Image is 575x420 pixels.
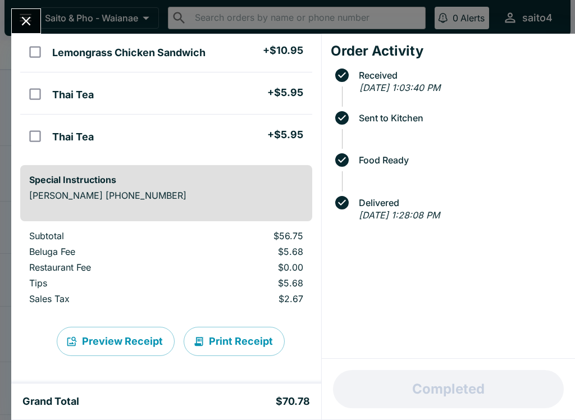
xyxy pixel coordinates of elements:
p: Beluga Fee [29,246,176,257]
button: Close [12,9,40,33]
p: Subtotal [29,230,176,241]
em: [DATE] 1:28:08 PM [359,209,440,221]
span: Sent to Kitchen [353,113,566,123]
button: Print Receipt [184,327,285,356]
table: orders table [20,230,312,309]
h5: Thai Tea [52,130,94,144]
p: [PERSON_NAME] [PHONE_NUMBER] [29,190,303,201]
p: Sales Tax [29,293,176,304]
h5: Lemongrass Chicken Sandwich [52,46,206,60]
p: Tips [29,277,176,289]
p: Restaurant Fee [29,262,176,273]
h5: + $10.95 [263,44,303,57]
span: Received [353,70,566,80]
p: $2.67 [194,293,303,304]
h5: Thai Tea [52,88,94,102]
h5: $70.78 [276,395,310,408]
p: $0.00 [194,262,303,273]
h5: + $5.95 [267,86,303,99]
h6: Special Instructions [29,174,303,185]
h4: Order Activity [331,43,566,60]
h5: Grand Total [22,395,79,408]
span: Delivered [353,198,566,208]
span: Food Ready [353,155,566,165]
h5: + $5.95 [267,128,303,141]
p: $56.75 [194,230,303,241]
p: $5.68 [194,277,303,289]
p: $5.68 [194,246,303,257]
button: Preview Receipt [57,327,175,356]
em: [DATE] 1:03:40 PM [359,82,440,93]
